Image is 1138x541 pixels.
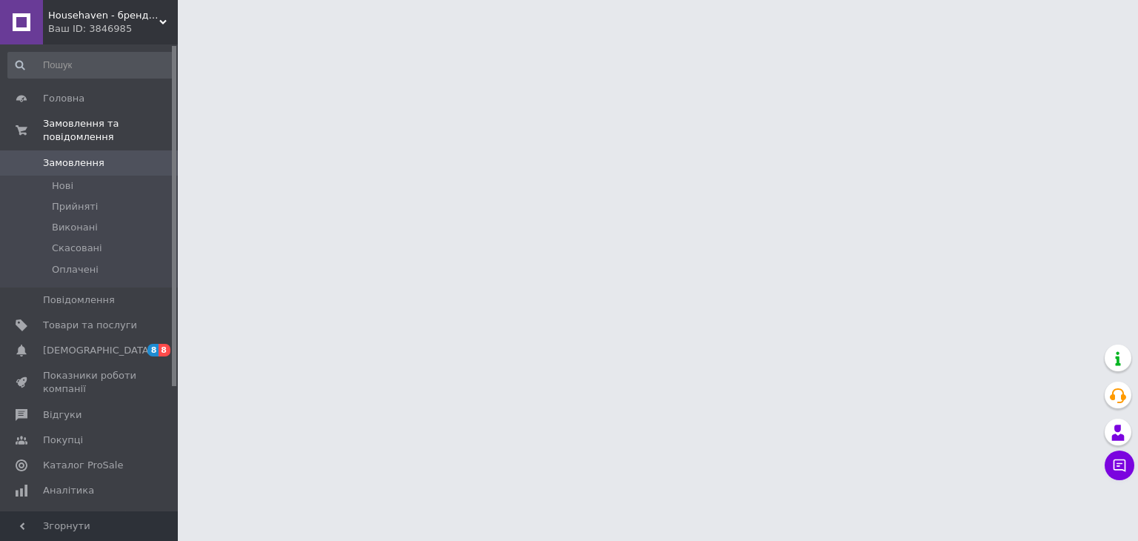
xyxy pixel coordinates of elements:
span: Головна [43,92,84,105]
input: Пошук [7,52,175,79]
span: Оплачені [52,263,99,276]
span: Відгуки [43,408,81,422]
span: 8 [159,344,170,356]
span: Замовлення [43,156,104,170]
span: [DEMOGRAPHIC_DATA] [43,344,153,357]
span: Скасовані [52,242,102,255]
span: Нові [52,179,73,193]
span: Показники роботи компанії [43,369,137,396]
button: Чат з покупцем [1105,451,1134,480]
span: Каталог ProSale [43,459,123,472]
div: Ваш ID: 3846985 [48,22,178,36]
span: 8 [147,344,159,356]
span: Покупці [43,434,83,447]
span: Інструменти веб-майстра та SEO [43,509,137,536]
span: Повідомлення [43,293,115,307]
span: Прийняті [52,200,98,213]
span: Виконані [52,221,98,234]
span: Аналітика [43,484,94,497]
span: Замовлення та повідомлення [43,117,178,144]
span: Househaven - брендовий інтернет-магазин [48,9,159,22]
span: Товари та послуги [43,319,137,332]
